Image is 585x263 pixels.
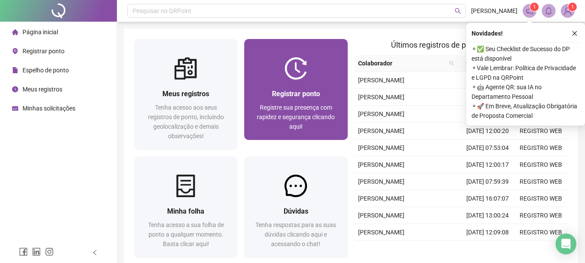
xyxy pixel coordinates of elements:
span: Meus registros [162,90,209,98]
img: 63971 [561,4,574,17]
td: [DATE] 07:53:04 [461,140,514,156]
td: [DATE] 07:51:46 [461,241,514,258]
td: [DATE] 12:09:08 [461,224,514,241]
span: [PERSON_NAME] [471,6,517,16]
th: Data/Hora [458,55,509,72]
td: [DATE] 13:00:24 [461,207,514,224]
td: REGISTRO WEB [514,241,568,258]
span: schedule [12,105,18,111]
div: Open Intercom Messenger [556,234,576,254]
span: ⚬ Vale Lembrar: Política de Privacidade e LGPD na QRPoint [472,63,580,82]
span: [PERSON_NAME] [358,94,404,101]
span: search [447,57,456,70]
span: facebook [19,247,28,256]
span: Novidades ! [472,29,503,38]
span: [PERSON_NAME] [358,77,404,84]
span: [PERSON_NAME] [358,212,404,219]
span: close [572,30,578,36]
span: [PERSON_NAME] [358,195,404,202]
sup: 1 [530,3,539,11]
span: search [449,61,454,66]
span: ⚬ ✅ Seu Checklist de Sucesso do DP está disponível [472,44,580,63]
span: search [455,8,461,14]
span: [PERSON_NAME] [358,178,404,185]
span: Meus registros [23,86,62,93]
span: left [92,250,98,256]
span: clock-circle [12,86,18,92]
span: [PERSON_NAME] [358,144,404,151]
span: Dúvidas [284,207,308,215]
span: [PERSON_NAME] [358,110,404,117]
span: Tenha respostas para as suas dúvidas clicando aqui e acessando o chat! [255,221,336,247]
a: DúvidasTenha respostas para as suas dúvidas clicando aqui e acessando o chat! [244,156,347,257]
span: notification [526,7,533,15]
a: Minha folhaTenha acesso a sua folha de ponto a qualquer momento. Basta clicar aqui! [134,156,237,257]
span: Minhas solicitações [23,105,75,112]
span: [PERSON_NAME] [358,229,404,236]
span: ⚬ 🤖 Agente QR: sua IA no Departamento Pessoal [472,82,580,101]
td: REGISTRO WEB [514,207,568,224]
span: ⚬ 🚀 Em Breve, Atualização Obrigatória de Proposta Comercial [472,101,580,120]
span: Últimos registros de ponto sincronizados [391,40,531,49]
span: Minha folha [167,207,204,215]
span: Página inicial [23,29,58,36]
td: [DATE] 07:27:04 [461,106,514,123]
span: 1 [571,4,574,10]
td: REGISTRO WEB [514,173,568,190]
span: home [12,29,18,35]
span: Data/Hora [461,58,499,68]
td: REGISTRO WEB [514,224,568,241]
td: REGISTRO WEB [514,156,568,173]
span: Colaborador [358,58,446,68]
span: file [12,67,18,73]
td: REGISTRO WEB [514,190,568,207]
td: [DATE] 12:00:20 [461,123,514,140]
td: [DATE] 12:00:17 [461,156,514,173]
a: Meus registrosTenha acesso aos seus registros de ponto, incluindo geolocalização e demais observa... [134,39,237,149]
td: [DATE] 12:01:26 [461,89,514,106]
td: [DATE] 07:53:11 [461,72,514,89]
td: REGISTRO WEB [514,140,568,156]
sup: Atualize o seu contato no menu Meus Dados [568,3,577,11]
span: instagram [45,247,54,256]
span: [PERSON_NAME] [358,127,404,134]
span: Registrar ponto [23,48,65,55]
span: Registre sua presença com rapidez e segurança clicando aqui! [257,104,335,130]
a: Registrar pontoRegistre sua presença com rapidez e segurança clicando aqui! [244,39,347,140]
td: [DATE] 16:07:07 [461,190,514,207]
span: Tenha acesso a sua folha de ponto a qualquer momento. Basta clicar aqui! [148,221,224,247]
span: Tenha acesso aos seus registros de ponto, incluindo geolocalização e demais observações! [148,104,224,140]
span: 1 [533,4,536,10]
span: [PERSON_NAME] [358,161,404,168]
span: environment [12,48,18,54]
span: Espelho de ponto [23,67,69,74]
span: linkedin [32,247,41,256]
span: bell [545,7,553,15]
span: Registrar ponto [272,90,320,98]
td: REGISTRO WEB [514,123,568,140]
td: [DATE] 07:59:39 [461,173,514,190]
